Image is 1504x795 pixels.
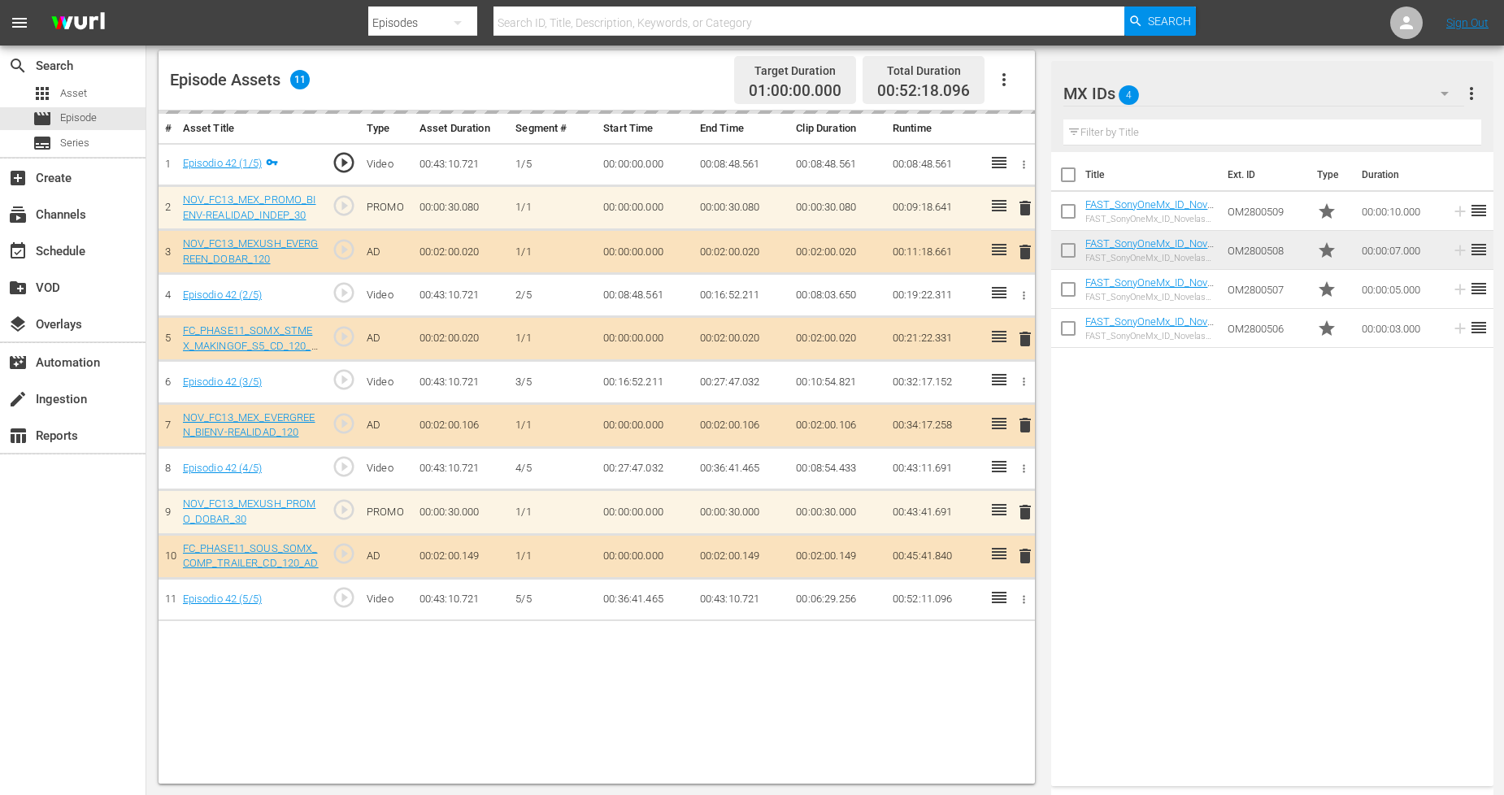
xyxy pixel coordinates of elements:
td: 1/5 [509,143,597,186]
span: play_circle_outline [332,237,356,262]
td: 1/1 [509,534,597,578]
td: 00:27:47.032 [693,361,790,404]
a: Episodio 42 (4/5) [183,462,262,474]
td: 00:02:00.106 [693,403,790,447]
td: 00:00:05.000 [1355,270,1445,309]
a: NOV_FC13_MEX_EVERGREEN_BIENV-REALIDAD_120 [183,411,315,439]
span: play_circle_outline [332,497,356,522]
td: 00:43:41.691 [886,490,983,534]
a: FC_PHASE11_SOUS_SOMX_COMP_TRAILER_CD_120_AD [183,542,319,570]
td: 00:08:03.650 [789,274,886,317]
td: 00:02:00.149 [413,534,510,578]
td: 1/1 [509,230,597,274]
td: 00:00:00.000 [597,403,693,447]
td: 2 [159,186,176,230]
td: 00:43:10.721 [413,274,510,317]
td: Video [360,143,413,186]
a: Episodio 42 (5/5) [183,593,262,605]
span: reorder [1469,240,1489,259]
span: Automation [8,353,28,372]
td: 5 [159,317,176,361]
span: play_circle_outline [332,454,356,479]
span: play_circle_outline [332,585,356,610]
td: 00:08:48.561 [597,274,693,317]
td: 00:34:17.258 [886,403,983,447]
td: 00:36:41.465 [597,578,693,621]
td: 00:43:10.721 [413,143,510,186]
div: MX IDs [1063,71,1464,116]
span: more_vert [1462,84,1481,103]
td: 00:08:54.433 [789,447,886,490]
td: 00:02:00.020 [413,317,510,361]
td: 11 [159,578,176,621]
td: 00:02:00.020 [413,230,510,274]
span: Schedule [8,241,28,261]
td: 00:32:17.152 [886,361,983,404]
th: Runtime [886,114,983,144]
span: play_circle_outline [332,411,356,436]
a: FAST_SonyOneMx_ID_Novelas_10 [1085,198,1214,223]
span: menu [10,13,29,33]
div: FAST_SonyOneMx_ID_Novelas_05 [1085,292,1214,302]
td: Video [360,578,413,621]
td: 00:06:29.256 [789,578,886,621]
th: Ext. ID [1218,152,1306,198]
span: play_circle_outline [332,280,356,305]
td: 00:00:30.080 [693,186,790,230]
div: Target Duration [749,59,841,82]
span: 00:52:18.096 [877,81,970,100]
span: Search [8,56,28,76]
th: Clip Duration [789,114,886,144]
a: FAST_SonyOneMx_ID_Novelas_05 [1085,276,1214,301]
td: 00:00:03.000 [1355,309,1445,348]
th: # [159,114,176,144]
td: 00:02:00.149 [789,534,886,578]
td: 4/5 [509,447,597,490]
td: 00:00:00.000 [597,186,693,230]
td: 5/5 [509,578,597,621]
div: Total Duration [877,59,970,82]
div: Episode Assets [170,70,310,89]
td: 3 [159,230,176,274]
span: Reports [8,426,28,445]
span: play_circle_outline [332,324,356,349]
td: AD [360,534,413,578]
td: 00:11:18.661 [886,230,983,274]
td: 00:00:30.000 [789,490,886,534]
span: Ingestion [8,389,28,409]
td: 1/1 [509,317,597,361]
th: Asset Title [176,114,325,144]
td: OM2800506 [1221,309,1311,348]
td: 00:02:00.106 [789,403,886,447]
td: 00:02:00.020 [789,230,886,274]
td: 00:00:00.000 [597,143,693,186]
td: 00:00:30.080 [413,186,510,230]
td: 00:00:00.000 [597,490,693,534]
td: 7 [159,403,176,447]
span: Promo [1317,202,1337,221]
span: star [1317,280,1337,299]
td: 3/5 [509,361,597,404]
td: 00:43:10.721 [413,447,510,490]
td: 00:21:22.331 [886,317,983,361]
a: Episodio 42 (1/5) [183,157,262,169]
a: FC_PHASE11_SOMX_STMEX_MAKINGOF_S5_CD_120_ORIGINAL [183,324,319,367]
a: NOV_FC13_MEX_PROMO_BIENV-REALIDAD_INDEP_30 [183,193,316,221]
td: PROMO [360,186,413,230]
td: 10 [159,534,176,578]
td: 00:36:41.465 [693,447,790,490]
td: 9 [159,490,176,534]
svg: Add to Episode [1451,202,1469,220]
button: Search [1124,7,1196,36]
a: Episodio 42 (3/5) [183,376,262,388]
td: 00:45:41.840 [886,534,983,578]
td: AD [360,230,413,274]
td: 00:08:48.561 [789,143,886,186]
th: Duration [1352,152,1450,198]
td: 00:43:10.721 [413,361,510,404]
th: Asset Duration [413,114,510,144]
th: Start Time [597,114,693,144]
span: reorder [1469,279,1489,298]
span: Promo [1317,241,1337,260]
td: AD [360,403,413,447]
